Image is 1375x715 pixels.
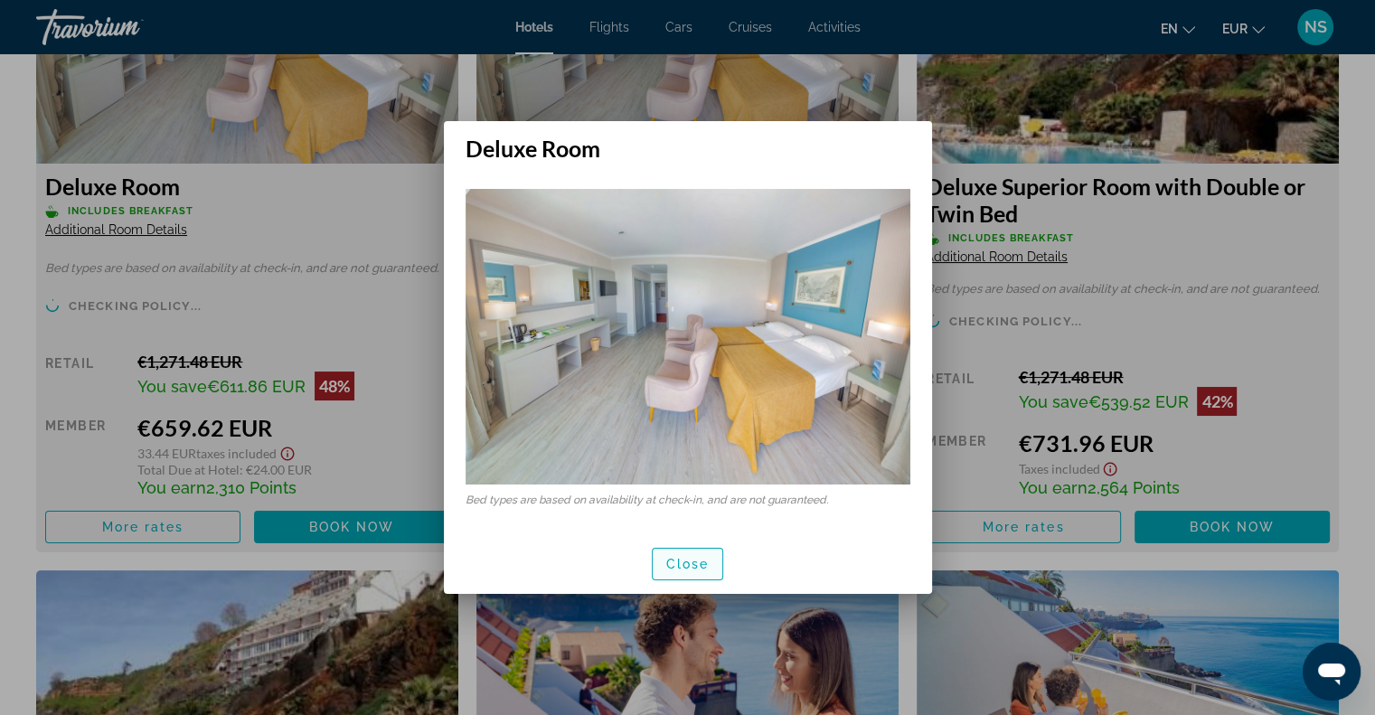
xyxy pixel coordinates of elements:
span: Close [666,557,710,571]
h2: Deluxe Room [444,121,932,162]
button: Close [652,548,724,580]
p: Bed types are based on availability at check-in, and are not guaranteed. [466,494,910,506]
iframe: Кнопка запуска окна обмена сообщениями [1303,643,1361,701]
img: ba6b0e60-17ed-48cb-a49e-2c2bfd6e427b.jpeg [466,189,910,485]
